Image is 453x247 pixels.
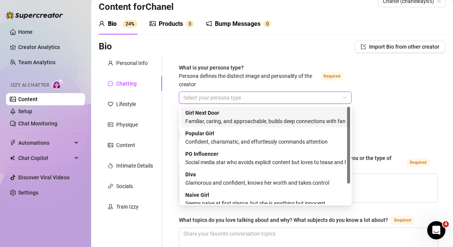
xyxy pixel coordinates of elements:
[108,142,113,148] span: picture
[369,44,439,50] span: Import Bio from other creator
[18,96,38,102] a: Content
[186,20,194,28] sup: 0
[18,137,72,149] span: Automations
[159,19,183,28] div: Products
[116,161,153,170] div: Intimate Details
[99,1,174,13] h3: Content for Chanel
[116,100,136,108] div: Lifestyle
[108,122,113,127] span: idcard
[391,216,414,225] span: Required
[10,155,15,161] img: Chat Copilot
[179,73,312,87] span: Persona defines the distinct image and personality of the creator
[6,11,63,19] img: logo-BBDzfeDw.svg
[10,140,16,146] span: thunderbolt
[185,179,346,187] div: Glamorous and confident, knows her worth and takes control
[123,20,137,28] sup: 24%
[52,79,64,90] img: AI Chatter
[99,21,105,27] span: user
[185,158,346,166] div: Social media star who avoids explicit content but loves to tease and flirt
[18,120,57,127] a: Chat Monitoring
[185,138,346,146] div: Confident, charismatic, and effortlessly commands attention
[108,60,113,66] span: user
[185,199,346,207] div: Seems naive at first glance, but she is anything but innocent
[108,81,113,86] span: message
[179,154,404,171] div: How would you describe your online personality? How do your fans see you or the type of persona y...
[179,215,422,225] label: What topics do you love talking about and why? What subjects do you know a lot about?
[185,117,346,125] div: Familiar, caring, and approachable, builds deep connections with fans
[99,41,112,53] h3: Bio
[361,44,366,49] span: import
[116,79,137,88] div: Chatting
[116,203,139,211] div: Train Izzy
[116,141,135,149] div: Content
[185,130,214,136] strong: Popular Girl
[18,152,72,164] span: Chat Copilot
[108,184,113,189] span: link
[179,117,217,125] div: Selling Strategy
[116,182,133,190] div: Socials
[18,59,55,65] a: Team Analytics
[179,65,312,87] span: What is your persona type?
[18,190,38,196] a: Settings
[116,120,138,129] div: Physique
[355,41,445,53] button: Import Bio from other creator
[179,216,388,224] div: What topics do you love talking about and why? What subjects do you know a lot about?
[108,19,117,28] div: Bio
[185,110,219,116] strong: Girl Next Door
[185,171,196,177] strong: Diva
[108,101,113,107] span: heart
[108,163,113,168] span: fire
[18,29,33,35] a: Home
[264,20,271,28] sup: 0
[150,21,156,27] span: picture
[108,204,113,209] span: experiment
[185,192,209,198] strong: Naive Girl
[11,82,49,89] span: Izzy AI Chatter
[18,41,79,53] a: Creator Analytics
[320,72,343,81] span: Required
[18,108,32,114] a: Setup
[443,221,449,227] span: 4
[206,21,212,27] span: notification
[179,154,438,171] label: How would you describe your online personality? How do your fans see you or the type of persona y...
[215,19,260,28] div: Bump Messages
[18,174,69,180] a: Discover Viral Videos
[179,117,251,126] label: Selling Strategy
[185,151,218,157] strong: PG Influencer
[407,158,429,167] span: Required
[427,221,445,239] iframe: Intercom live chat
[116,59,148,67] div: Personal Info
